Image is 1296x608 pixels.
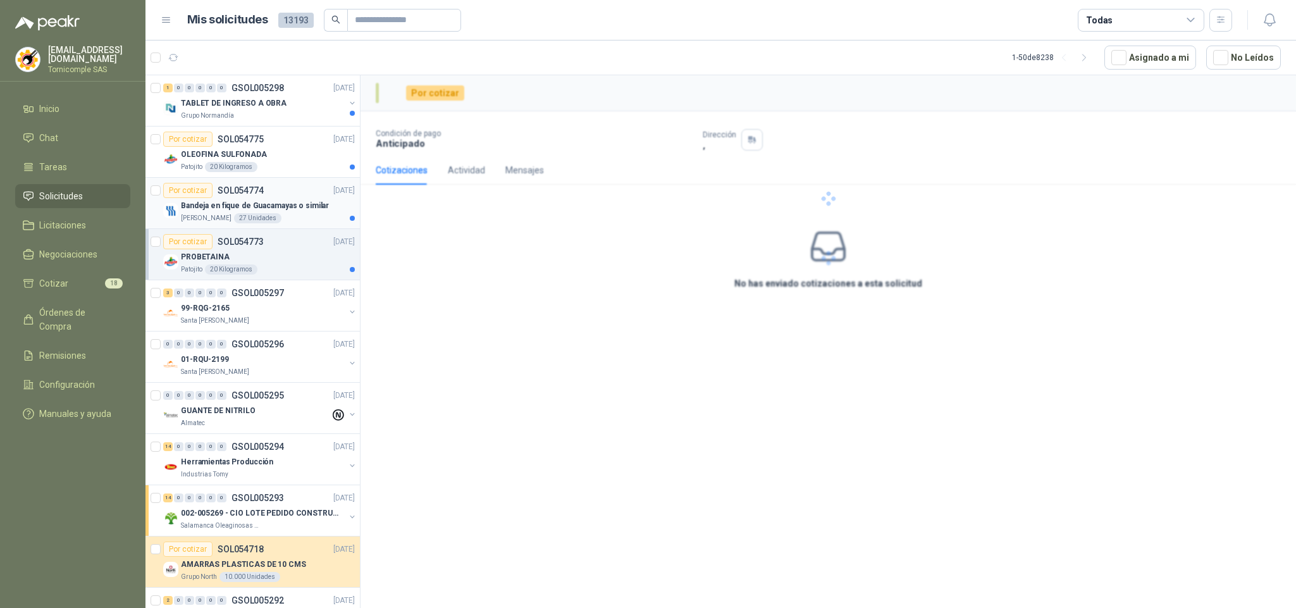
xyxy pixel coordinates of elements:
[217,442,226,451] div: 0
[231,288,284,297] p: GSOL005297
[206,84,216,92] div: 0
[181,354,229,366] p: 01-RQU-2199
[145,178,360,229] a: Por cotizarSOL054774[DATE] Company LogoBandeja en fique de Guacamayas o similar[PERSON_NAME]27 Un...
[163,408,178,423] img: Company Logo
[163,306,178,321] img: Company Logo
[39,276,68,290] span: Cotizar
[48,46,130,63] p: [EMAIL_ADDRESS][DOMAIN_NAME]
[217,493,226,502] div: 0
[105,278,123,288] span: 18
[185,84,194,92] div: 0
[163,596,173,605] div: 2
[206,596,216,605] div: 0
[163,254,178,270] img: Company Logo
[333,390,355,402] p: [DATE]
[217,340,226,349] div: 0
[174,596,183,605] div: 0
[333,133,355,146] p: [DATE]
[206,288,216,297] div: 0
[195,340,205,349] div: 0
[145,127,360,178] a: Por cotizarSOL054775[DATE] Company LogoOLEOFINA SULFONADAPatojito20 Kilogramos
[15,184,130,208] a: Solicitudes
[181,251,230,263] p: PROBETAINA
[145,537,360,588] a: Por cotizarSOL054718[DATE] Company LogoAMARRAS PLASTICAS DE 10 CMSGrupo North10.000 Unidades
[231,84,284,92] p: GSOL005298
[333,492,355,504] p: [DATE]
[39,160,67,174] span: Tareas
[174,288,183,297] div: 0
[39,218,86,232] span: Licitaciones
[181,521,261,531] p: Salamanca Oleaginosas SAS
[206,391,216,400] div: 0
[181,559,306,571] p: AMARRAS PLASTICAS DE 10 CMS
[231,340,284,349] p: GSOL005296
[206,442,216,451] div: 0
[39,407,111,421] span: Manuales y ayuda
[181,213,231,223] p: [PERSON_NAME]
[205,162,257,172] div: 20 Kilogramos
[331,15,340,24] span: search
[181,405,256,417] p: GUANTE DE NITRILO
[219,572,280,582] div: 10.000 Unidades
[333,82,355,94] p: [DATE]
[187,11,268,29] h1: Mis solicitudes
[163,562,178,577] img: Company Logo
[185,493,194,502] div: 0
[181,162,202,172] p: Patojito
[333,338,355,351] p: [DATE]
[218,186,264,195] p: SOL054774
[15,242,130,266] a: Negociaciones
[145,229,360,280] a: Por cotizarSOL054773[DATE] Company LogoPROBETAINAPatojito20 Kilogramos
[185,288,194,297] div: 0
[181,149,267,161] p: OLEOFINA SULFONADA
[181,111,234,121] p: Grupo Normandía
[163,340,173,349] div: 0
[278,13,314,28] span: 13193
[181,367,249,377] p: Santa [PERSON_NAME]
[185,442,194,451] div: 0
[218,135,264,144] p: SOL054775
[195,442,205,451] div: 0
[185,340,194,349] div: 0
[181,572,217,582] p: Grupo North
[39,247,97,261] span: Negociaciones
[16,47,40,71] img: Company Logo
[15,373,130,397] a: Configuración
[217,596,226,605] div: 0
[181,264,202,275] p: Patojito
[174,493,183,502] div: 0
[181,316,249,326] p: Santa [PERSON_NAME]
[231,442,284,451] p: GSOL005294
[163,511,178,526] img: Company Logo
[163,234,213,249] div: Por cotizar
[333,595,355,607] p: [DATE]
[163,337,357,377] a: 0 0 0 0 0 0 GSOL005296[DATE] Company Logo01-RQU-2199Santa [PERSON_NAME]
[15,344,130,368] a: Remisiones
[218,237,264,246] p: SOL054773
[163,459,178,475] img: Company Logo
[195,391,205,400] div: 0
[163,288,173,297] div: 3
[163,439,357,480] a: 14 0 0 0 0 0 GSOL005294[DATE] Company LogoHerramientas ProducciónIndustrias Tomy
[39,102,59,116] span: Inicio
[231,596,284,605] p: GSOL005292
[39,349,86,363] span: Remisiones
[15,126,130,150] a: Chat
[15,402,130,426] a: Manuales y ayuda
[39,378,95,392] span: Configuración
[181,456,273,468] p: Herramientas Producción
[231,493,284,502] p: GSOL005293
[217,84,226,92] div: 0
[195,596,205,605] div: 0
[217,391,226,400] div: 0
[1012,47,1094,68] div: 1 - 50 de 8238
[163,84,173,92] div: 1
[217,288,226,297] div: 0
[181,469,228,480] p: Industrias Tomy
[206,340,216,349] div: 0
[48,66,130,73] p: Tornicomple SAS
[333,236,355,248] p: [DATE]
[333,185,355,197] p: [DATE]
[181,200,329,212] p: Bandeja en fique de Guacamayas o similar
[205,264,257,275] div: 20 Kilogramos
